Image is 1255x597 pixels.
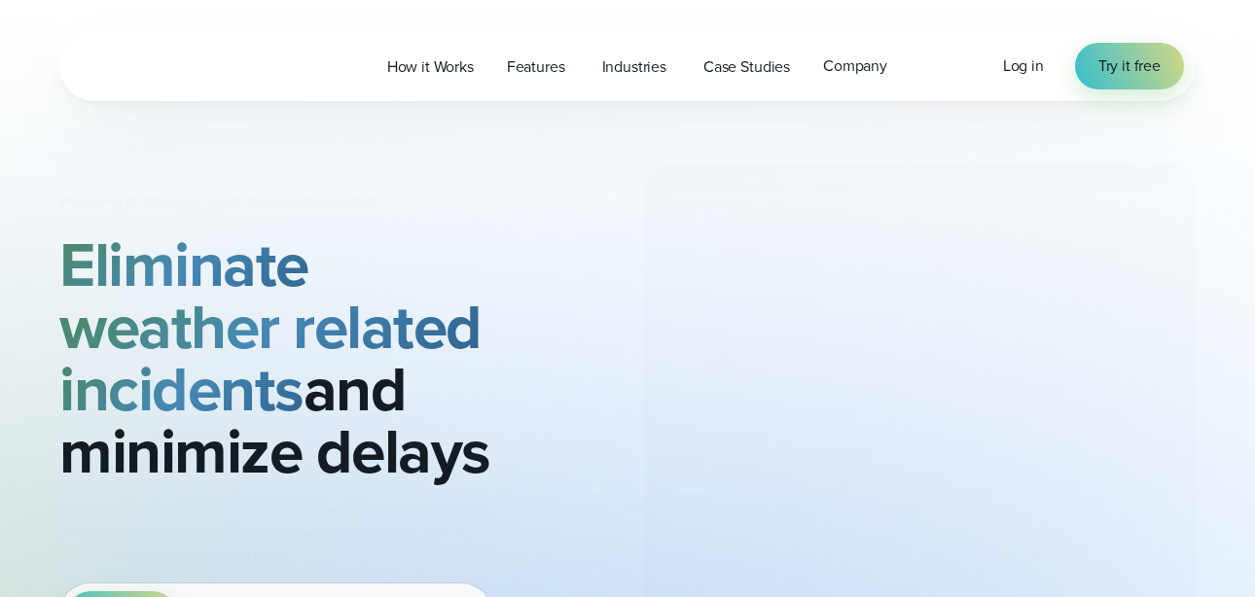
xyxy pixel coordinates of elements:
a: How it Works [371,47,490,87]
a: Log in [1003,54,1044,78]
span: Try it free [1098,54,1161,78]
span: Case Studies [703,55,790,79]
span: Features [507,55,565,79]
span: How it Works [387,55,474,79]
a: Try it free [1075,43,1184,89]
span: Log in [1003,54,1044,77]
a: Case Studies [687,47,807,87]
span: Industries [602,55,666,79]
span: Company [823,54,887,78]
